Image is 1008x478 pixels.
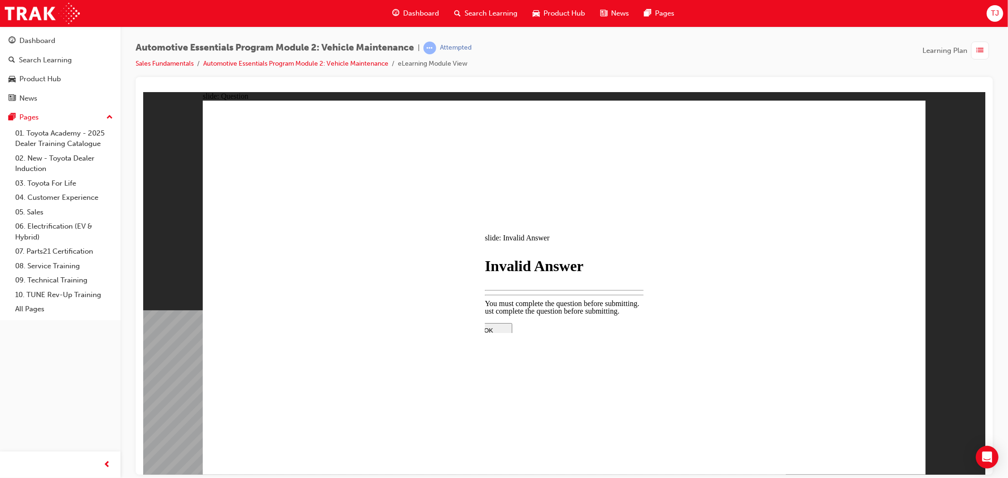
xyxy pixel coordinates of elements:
span: pages-icon [644,8,651,19]
a: News [4,90,117,107]
a: 08. Service Training [11,259,117,273]
a: car-iconProduct Hub [525,4,593,23]
div: Attempted [440,43,472,52]
li: eLearning Module View [398,59,467,69]
div: Product Hub [19,74,61,85]
span: Automotive Essentials Program Module 2: Vehicle Maintenance [136,43,414,53]
span: list-icon [977,45,984,57]
span: | [418,43,420,53]
a: 09. Technical Training [11,273,117,288]
div: Dashboard [19,35,55,46]
a: Sales Fundamentals [136,60,194,68]
span: news-icon [600,8,607,19]
span: up-icon [106,111,113,124]
div: Search Learning [19,55,72,66]
div: Open Intercom Messenger [976,446,999,469]
a: Search Learning [4,51,117,69]
div: Pages [19,112,39,123]
a: pages-iconPages [637,4,682,23]
span: car-icon [9,75,16,84]
img: Trak [5,3,80,24]
a: Dashboard [4,32,117,50]
span: car-icon [533,8,540,19]
span: learningRecordVerb_ATTEMPT-icon [423,42,436,54]
button: DashboardSearch LearningProduct HubNews [4,30,117,109]
a: 07. Parts21 Certification [11,244,117,259]
a: 03. Toyota For Life [11,176,117,191]
a: 04. Customer Experience [11,190,117,205]
span: Search Learning [465,8,517,19]
a: 06. Electrification (EV & Hybrid) [11,219,117,244]
div: News [19,93,37,104]
a: search-iconSearch Learning [447,4,525,23]
a: 02. New - Toyota Dealer Induction [11,151,117,176]
button: Pages [4,109,117,126]
a: guage-iconDashboard [385,4,447,23]
span: News [611,8,629,19]
span: TJ [991,8,999,19]
span: search-icon [9,56,15,65]
span: pages-icon [9,113,16,122]
a: Product Hub [4,70,117,88]
a: All Pages [11,302,117,316]
a: 01. Toyota Academy - 2025 Dealer Training Catalogue [11,126,117,151]
a: 10. TUNE Rev-Up Training [11,288,117,302]
span: prev-icon [104,459,111,471]
span: guage-icon [392,8,399,19]
button: Learning Plan [922,42,993,60]
span: guage-icon [9,37,16,45]
a: Automotive Essentials Program Module 2: Vehicle Maintenance [203,60,388,68]
button: TJ [987,5,1003,22]
span: Learning Plan [922,45,967,56]
span: Dashboard [403,8,439,19]
a: news-iconNews [593,4,637,23]
span: search-icon [454,8,461,19]
span: news-icon [9,94,16,103]
a: 05. Sales [11,205,117,220]
span: Product Hub [543,8,585,19]
span: Pages [655,8,674,19]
